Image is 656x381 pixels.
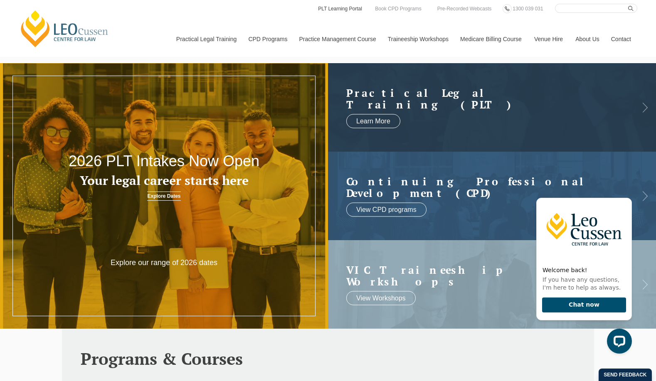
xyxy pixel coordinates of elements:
[293,21,382,57] a: Practice Management Course
[513,6,543,12] span: 1300 039 031
[317,4,363,13] a: PLT Learning Portal
[373,4,423,13] a: Book CPD Programs
[99,258,230,268] p: Explore our range of 2026 dates
[346,264,621,287] a: VIC Traineeship Workshops
[66,174,262,187] h3: Your legal career starts here
[346,176,621,199] a: Continuing ProfessionalDevelopment (CPD)
[454,21,528,57] a: Medicare Billing Course
[346,87,621,110] h2: Practical Legal Training (PLT)
[346,203,427,217] a: View CPD programs
[19,9,111,48] a: [PERSON_NAME] Centre for Law
[346,114,400,128] a: Learn More
[81,349,575,368] h2: Programs & Courses
[605,21,637,57] a: Contact
[530,183,635,360] iframe: LiveChat chat widget
[346,291,416,305] a: View Workshops
[242,21,293,57] a: CPD Programs
[382,21,454,57] a: Traineeship Workshops
[528,21,569,57] a: Venue Hire
[569,21,605,57] a: About Us
[346,87,621,110] a: Practical LegalTraining (PLT)
[346,176,621,199] h2: Continuing Professional Development (CPD)
[510,4,545,13] a: 1300 039 031
[66,153,262,170] h2: 2026 PLT Intakes Now Open
[170,21,242,57] a: Practical Legal Training
[435,4,494,13] a: Pre-Recorded Webcasts
[147,192,180,201] a: Explore Dates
